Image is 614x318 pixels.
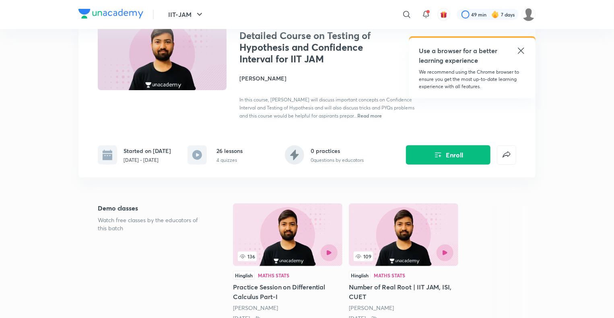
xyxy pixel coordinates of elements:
[233,282,342,301] h5: Practice Session on Differential Calculus Part-I
[311,147,364,155] h6: 0 practices
[522,8,536,21] img: Farhan Niazi
[239,74,420,83] h4: [PERSON_NAME]
[233,304,278,312] a: [PERSON_NAME]
[419,46,499,65] h5: Use a browser for a better learning experience
[233,304,342,312] div: Harsh Jaiswal
[239,97,414,119] span: In this course, [PERSON_NAME] will discuss important concepts on Confidence Interval and Testing ...
[374,273,405,278] div: Maths Stats
[406,145,490,165] button: Enroll
[311,157,364,164] p: 0 questions by educators
[349,271,371,280] div: Hinglish
[440,11,447,18] img: avatar
[233,271,255,280] div: Hinglish
[78,9,143,19] img: Company Logo
[349,304,458,312] div: Harsh Jaiswal
[497,145,516,165] button: false
[258,273,289,278] div: Maths Stats
[163,6,209,23] button: IIT-JAM
[78,9,143,21] a: Company Logo
[349,282,458,301] h5: Number of Real Root | IIT JAM, ISI, CUET
[491,10,499,19] img: streak
[419,68,526,90] p: We recommend using the Chrome browser to ensure you get the most up-to-date learning experience w...
[97,17,228,91] img: Thumbnail
[238,252,257,261] span: 136
[354,252,373,261] span: 109
[124,147,171,155] h6: Started on [DATE]
[437,8,450,21] button: avatar
[216,157,243,164] p: 4 quizzes
[124,157,171,164] p: [DATE] - [DATE]
[239,30,371,64] h1: Detailed Course on Testing of Hypothesis and Confidence Interval for IIT JAM
[216,147,243,155] h6: 26 lessons
[357,112,382,119] span: Read more
[349,304,394,312] a: [PERSON_NAME]
[98,203,207,213] h5: Demo classes
[98,216,207,232] p: Watch free classes by the educators of this batch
